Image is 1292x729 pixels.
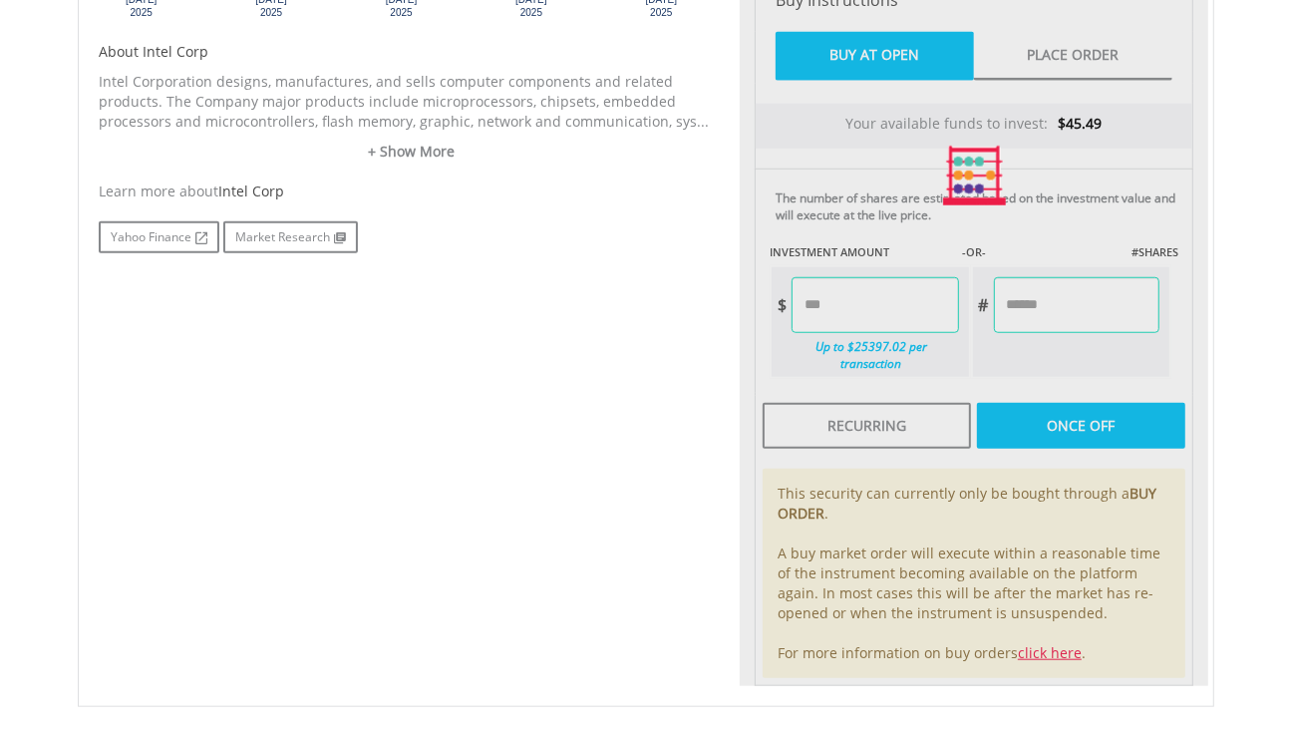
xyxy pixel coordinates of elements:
[99,182,725,201] div: Learn more about
[99,42,725,62] h5: About Intel Corp
[99,221,219,253] a: Yahoo Finance
[99,142,725,162] a: + Show More
[99,72,725,132] p: Intel Corporation designs, manufactures, and sells computer components and related products. The ...
[223,221,358,253] a: Market Research
[218,182,284,200] span: Intel Corp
